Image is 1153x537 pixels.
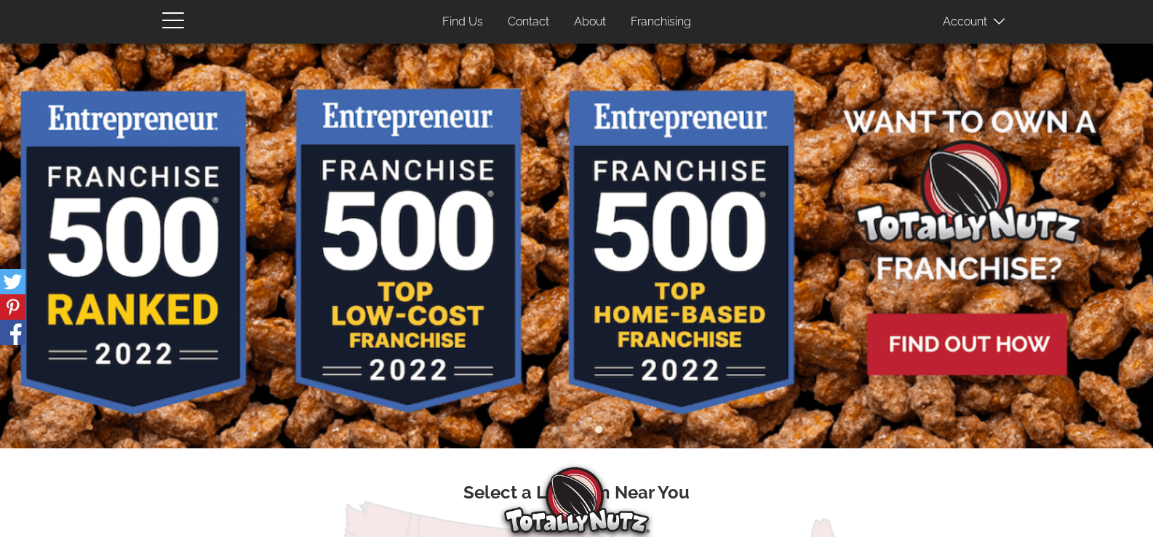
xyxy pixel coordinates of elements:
button: 3 of 3 [591,423,606,437]
button: 2 of 3 [570,423,584,437]
a: Contact [497,8,560,36]
a: About [563,8,617,36]
a: Franchising [620,8,702,36]
img: Totally Nutz Logo [504,467,650,533]
a: Find Us [431,8,494,36]
h3: Select a Location Near You [173,483,981,502]
button: 1 of 3 [548,423,562,437]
